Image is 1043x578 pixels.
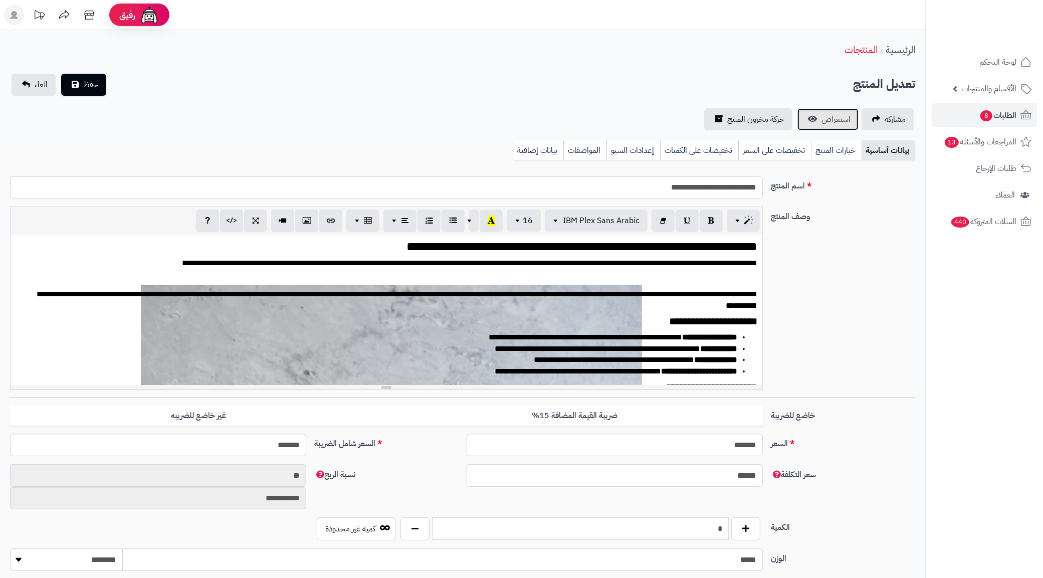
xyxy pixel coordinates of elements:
span: 8 [980,110,993,122]
a: لوحة التحكم [932,50,1037,74]
a: تخفيضات على السعر [738,140,811,160]
span: العملاء [995,188,1015,202]
label: الكمية [767,517,919,533]
a: المنتجات [845,42,878,57]
a: العملاء [932,183,1037,207]
h2: تعديل المنتج [853,74,915,95]
label: اسم المنتج [767,176,919,192]
a: خيارات المنتج [811,140,862,160]
span: 440 [950,216,970,228]
span: طلبات الإرجاع [976,161,1016,175]
a: إعدادات السيو [606,140,660,160]
a: السلات المتروكة440 [932,210,1037,234]
a: مشاركه [862,108,914,130]
span: المراجعات والأسئلة [944,135,1016,149]
label: خاضع للضريبة [767,406,919,422]
label: السعر [767,434,919,450]
span: لوحة التحكم [979,55,1016,69]
label: ضريبة القيمة المضافة 15% [386,406,763,426]
span: حفظ [83,79,98,91]
label: غير خاضع للضريبه [10,406,386,426]
label: الوزن [767,548,919,564]
a: طلبات الإرجاع [932,156,1037,180]
a: الرئيسية [886,42,915,57]
span: نسبة الربح [314,469,355,481]
a: بيانات إضافية [513,140,563,160]
button: حفظ [61,74,106,96]
span: السلات المتروكة [950,215,1016,229]
span: استعراض [821,113,851,125]
span: الغاء [35,79,48,91]
label: السعر شامل الضريبة [310,434,463,450]
a: حركة مخزون المنتج [704,108,792,130]
span: رفيق [119,9,135,21]
a: تخفيضات على الكميات [660,140,738,160]
span: الطلبات [979,108,1016,122]
span: الأقسام والمنتجات [961,82,1016,96]
img: ai-face.png [139,5,159,25]
a: تحديثات المنصة [27,5,52,28]
span: IBM Plex Sans Arabic [563,215,640,227]
span: 16 [523,215,533,227]
span: مشاركه [885,113,906,125]
a: الغاء [12,74,56,96]
label: وصف المنتج [767,207,919,223]
a: المراجعات والأسئلة13 [932,130,1037,154]
a: استعراض [797,108,859,130]
button: 16 [507,210,541,232]
button: IBM Plex Sans Arabic [545,210,648,232]
span: سعر التكلفة [771,469,816,481]
span: 13 [944,136,960,148]
a: بيانات أساسية [862,140,915,160]
img: logo-2.png [975,8,1033,29]
a: المواصفات [563,140,606,160]
span: حركة مخزون المنتج [727,113,784,125]
a: الطلبات8 [932,103,1037,127]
